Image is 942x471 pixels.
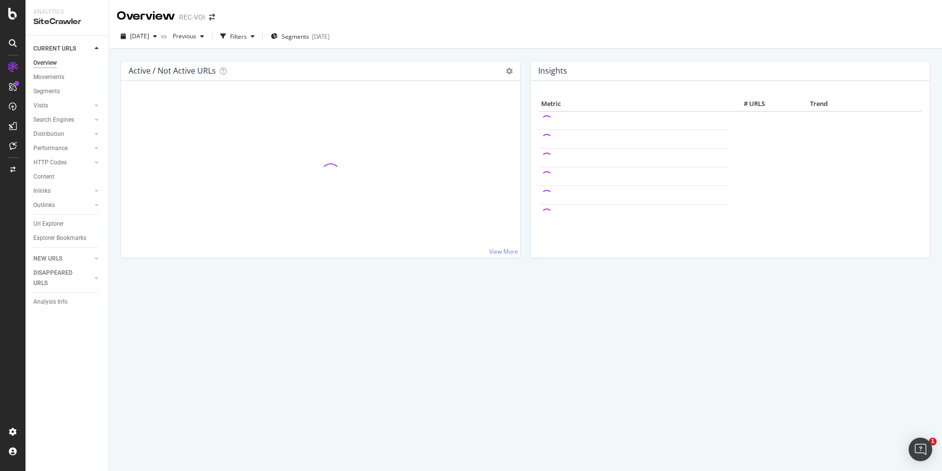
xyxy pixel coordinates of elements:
a: Inlinks [33,186,92,196]
div: [DATE] [312,32,330,41]
a: Content [33,172,102,182]
a: Performance [33,143,92,154]
div: Visits [33,101,48,111]
div: Analysis Info [33,297,68,307]
div: Open Intercom Messenger [909,438,932,461]
a: NEW URLS [33,254,92,264]
div: Overview [117,8,175,25]
a: Movements [33,72,102,82]
span: 1 [929,438,937,445]
span: Segments [282,32,309,41]
button: Previous [169,28,208,44]
div: Distribution [33,129,64,139]
a: Overview [33,58,102,68]
div: Analytics [33,8,101,16]
div: SiteCrawler [33,16,101,27]
button: [DATE] [117,28,161,44]
div: arrow-right-arrow-left [209,14,215,21]
a: HTTP Codes [33,157,92,168]
div: REC-VOI [179,12,205,22]
i: Options [506,68,513,75]
a: DISAPPEARED URLS [33,268,92,288]
a: Visits [33,101,92,111]
div: HTTP Codes [33,157,67,168]
div: Performance [33,143,68,154]
a: Explorer Bookmarks [33,233,102,243]
button: Filters [216,28,259,44]
a: CURRENT URLS [33,44,92,54]
a: View More [489,247,518,256]
div: Filters [230,32,247,41]
div: Explorer Bookmarks [33,233,86,243]
div: Search Engines [33,115,74,125]
div: Outlinks [33,200,55,210]
div: Inlinks [33,186,51,196]
a: Outlinks [33,200,92,210]
span: 2025 Sep. 4th [130,32,149,40]
span: vs [161,32,169,40]
div: Segments [33,86,60,97]
a: Search Engines [33,115,92,125]
div: CURRENT URLS [33,44,76,54]
div: NEW URLS [33,254,62,264]
div: Overview [33,58,57,68]
button: Segments[DATE] [267,28,334,44]
a: Analysis Info [33,297,102,307]
div: Url Explorer [33,219,64,229]
th: Metric [539,97,728,111]
a: Segments [33,86,102,97]
th: # URLS [728,97,767,111]
h4: Insights [538,64,567,78]
div: DISAPPEARED URLS [33,268,83,288]
a: Distribution [33,129,92,139]
th: Trend [767,97,870,111]
div: Movements [33,72,64,82]
div: Content [33,172,54,182]
a: Url Explorer [33,219,102,229]
span: Previous [169,32,196,40]
h4: Active / Not Active URLs [129,64,216,78]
